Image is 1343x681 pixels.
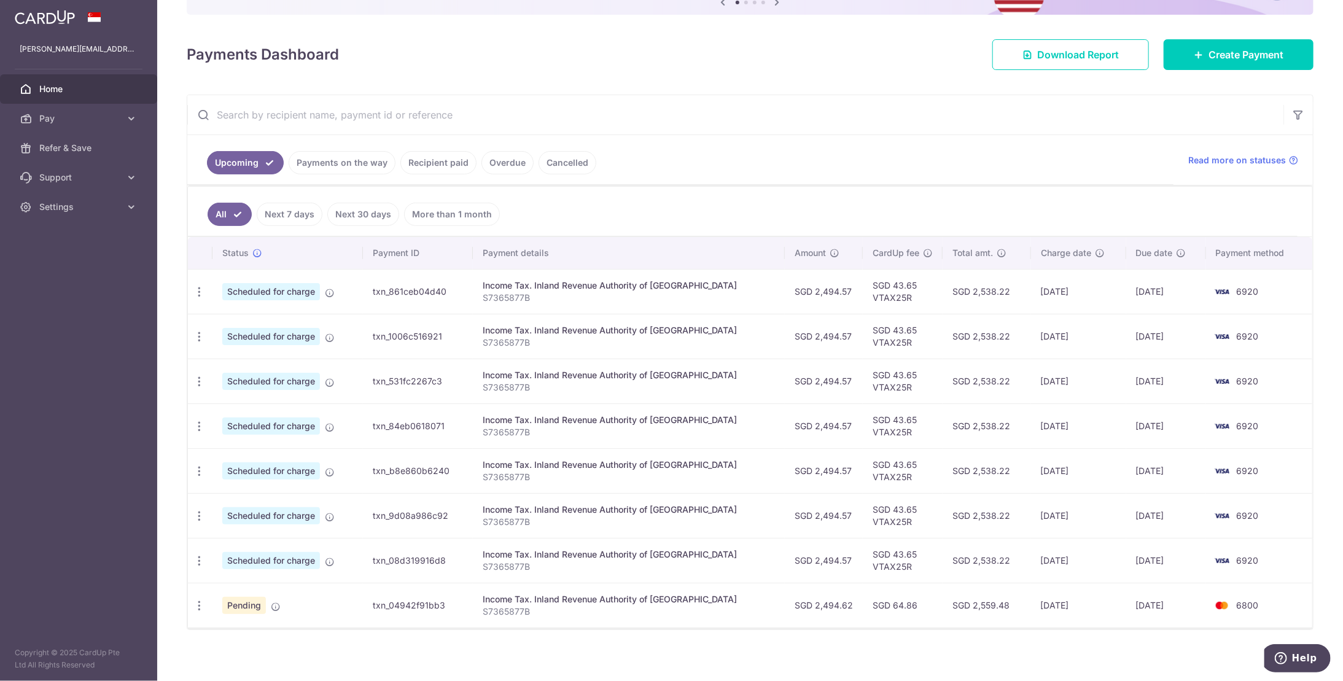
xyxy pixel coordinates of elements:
[1164,39,1314,70] a: Create Payment
[952,247,993,259] span: Total amt.
[363,269,473,314] td: txn_861ceb04d40
[1126,493,1206,538] td: [DATE]
[1209,47,1283,62] span: Create Payment
[208,203,252,226] a: All
[943,538,1031,583] td: SGD 2,538.22
[187,44,339,66] h4: Payments Dashboard
[222,552,320,569] span: Scheduled for charge
[400,151,477,174] a: Recipient paid
[363,359,473,403] td: txn_531fc2267c3
[863,269,943,314] td: SGD 43.65 VTAX25R
[539,151,596,174] a: Cancelled
[483,516,775,528] p: S7365877B
[1210,374,1234,389] img: Bank Card
[483,369,775,381] div: Income Tax. Inland Revenue Authority of [GEOGRAPHIC_DATA]
[187,95,1283,134] input: Search by recipient name, payment id or reference
[1031,359,1126,403] td: [DATE]
[15,10,75,25] img: CardUp
[785,359,863,403] td: SGD 2,494.57
[1237,331,1259,341] span: 6920
[1237,465,1259,476] span: 6920
[1126,314,1206,359] td: [DATE]
[1037,47,1119,62] span: Download Report
[404,203,500,226] a: More than 1 month
[1188,154,1286,166] span: Read more on statuses
[289,151,395,174] a: Payments on the way
[943,493,1031,538] td: SGD 2,538.22
[483,414,775,426] div: Income Tax. Inland Revenue Authority of [GEOGRAPHIC_DATA]
[483,292,775,304] p: S7365877B
[1237,555,1259,566] span: 6920
[483,324,775,337] div: Income Tax. Inland Revenue Authority of [GEOGRAPHIC_DATA]
[1031,269,1126,314] td: [DATE]
[1126,448,1206,493] td: [DATE]
[943,403,1031,448] td: SGD 2,538.22
[39,142,120,154] span: Refer & Save
[785,314,863,359] td: SGD 2,494.57
[222,283,320,300] span: Scheduled for charge
[20,43,138,55] p: [PERSON_NAME][EMAIL_ADDRESS][DOMAIN_NAME]
[795,247,826,259] span: Amount
[1210,464,1234,478] img: Bank Card
[1031,583,1126,628] td: [DATE]
[785,493,863,538] td: SGD 2,494.57
[483,548,775,561] div: Income Tax. Inland Revenue Authority of [GEOGRAPHIC_DATA]
[863,448,943,493] td: SGD 43.65 VTAX25R
[863,493,943,538] td: SGD 43.65 VTAX25R
[39,171,120,184] span: Support
[1210,329,1234,344] img: Bank Card
[873,247,919,259] span: CardUp fee
[222,507,320,524] span: Scheduled for charge
[1126,538,1206,583] td: [DATE]
[943,448,1031,493] td: SGD 2,538.22
[943,583,1031,628] td: SGD 2,559.48
[1237,421,1259,431] span: 6920
[785,583,863,628] td: SGD 2,494.62
[992,39,1149,70] a: Download Report
[785,448,863,493] td: SGD 2,494.57
[207,151,284,174] a: Upcoming
[785,403,863,448] td: SGD 2,494.57
[943,269,1031,314] td: SGD 2,538.22
[1031,538,1126,583] td: [DATE]
[481,151,534,174] a: Overdue
[1237,600,1259,610] span: 6800
[483,337,775,349] p: S7365877B
[363,538,473,583] td: txn_08d319916d8
[363,237,473,269] th: Payment ID
[483,426,775,438] p: S7365877B
[483,459,775,471] div: Income Tax. Inland Revenue Authority of [GEOGRAPHIC_DATA]
[1264,644,1331,675] iframe: Opens a widget where you can find more information
[863,583,943,628] td: SGD 64.86
[483,381,775,394] p: S7365877B
[863,538,943,583] td: SGD 43.65 VTAX25R
[327,203,399,226] a: Next 30 days
[1031,314,1126,359] td: [DATE]
[863,403,943,448] td: SGD 43.65 VTAX25R
[1031,403,1126,448] td: [DATE]
[1210,598,1234,613] img: Bank Card
[363,493,473,538] td: txn_9d08a986c92
[222,418,320,435] span: Scheduled for charge
[863,314,943,359] td: SGD 43.65 VTAX25R
[1210,553,1234,568] img: Bank Card
[257,203,322,226] a: Next 7 days
[363,403,473,448] td: txn_84eb0618071
[1237,510,1259,521] span: 6920
[1136,247,1173,259] span: Due date
[785,269,863,314] td: SGD 2,494.57
[222,597,266,614] span: Pending
[1031,493,1126,538] td: [DATE]
[483,593,775,605] div: Income Tax. Inland Revenue Authority of [GEOGRAPHIC_DATA]
[39,112,120,125] span: Pay
[785,538,863,583] td: SGD 2,494.57
[483,279,775,292] div: Income Tax. Inland Revenue Authority of [GEOGRAPHIC_DATA]
[943,359,1031,403] td: SGD 2,538.22
[1188,154,1298,166] a: Read more on statuses
[222,373,320,390] span: Scheduled for charge
[39,201,120,213] span: Settings
[1126,583,1206,628] td: [DATE]
[1041,247,1091,259] span: Charge date
[1210,508,1234,523] img: Bank Card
